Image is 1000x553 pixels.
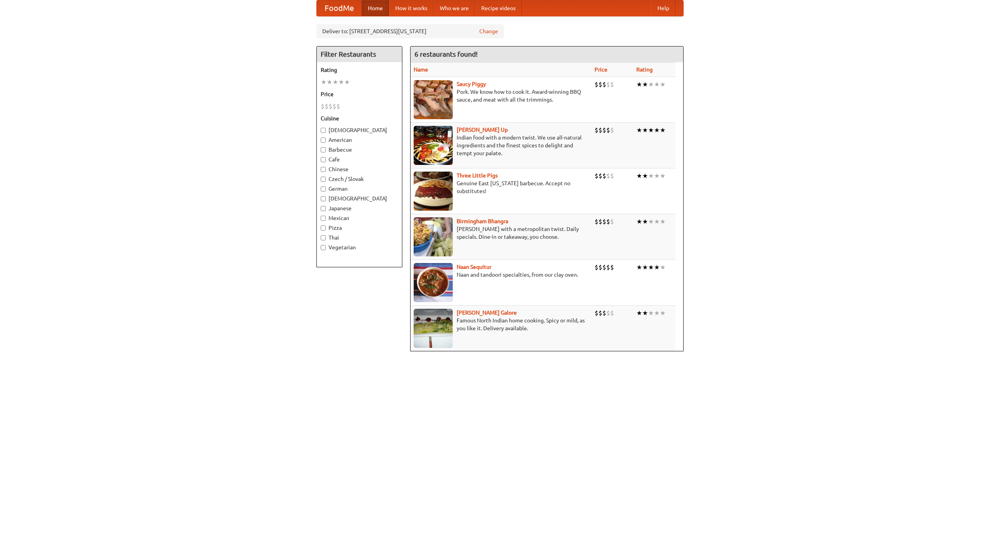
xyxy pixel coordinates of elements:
[321,175,398,183] label: Czech / Slovak
[362,0,389,16] a: Home
[389,0,434,16] a: How it works
[595,66,607,73] a: Price
[414,88,588,104] p: Pork. We know how to cook it. Award-winning BBQ sauce, and meat with all the trimmings.
[602,309,606,317] li: $
[660,172,666,180] li: ★
[414,66,428,73] a: Name
[321,196,326,201] input: [DEMOGRAPHIC_DATA]
[479,27,498,35] a: Change
[654,217,660,226] li: ★
[648,172,654,180] li: ★
[636,126,642,134] li: ★
[414,317,588,332] p: Famous North Indian home cooking. Spicy or mild, as you like it. Delivery available.
[321,90,398,98] h5: Price
[606,309,610,317] li: $
[648,126,654,134] li: ★
[642,217,648,226] li: ★
[414,80,453,119] img: saucy.jpg
[457,264,491,270] a: Naan Sequitur
[457,127,508,133] a: [PERSON_NAME] Up
[602,172,606,180] li: $
[660,217,666,226] li: ★
[457,310,517,316] a: [PERSON_NAME] Galore
[321,165,398,173] label: Chinese
[595,309,598,317] li: $
[610,172,614,180] li: $
[414,217,453,256] img: bhangra.jpg
[434,0,475,16] a: Who we are
[642,263,648,272] li: ★
[595,172,598,180] li: $
[321,235,326,240] input: Thai
[636,263,642,272] li: ★
[598,126,602,134] li: $
[606,126,610,134] li: $
[321,204,398,212] label: Japanese
[321,195,398,202] label: [DEMOGRAPHIC_DATA]
[642,126,648,134] li: ★
[602,126,606,134] li: $
[457,218,508,224] a: Birmingham Bhangra
[610,80,614,89] li: $
[321,115,398,122] h5: Cuisine
[325,102,329,111] li: $
[321,157,326,162] input: Cafe
[602,80,606,89] li: $
[321,147,326,152] input: Barbecue
[636,217,642,226] li: ★
[321,167,326,172] input: Chinese
[602,217,606,226] li: $
[414,50,478,58] ng-pluralize: 6 restaurants found!
[321,146,398,154] label: Barbecue
[648,217,654,226] li: ★
[636,172,642,180] li: ★
[327,78,332,86] li: ★
[642,80,648,89] li: ★
[606,80,610,89] li: $
[321,126,398,134] label: [DEMOGRAPHIC_DATA]
[321,78,327,86] li: ★
[344,78,350,86] li: ★
[457,81,486,87] b: Saucy Piggy
[660,263,666,272] li: ★
[598,217,602,226] li: $
[414,309,453,348] img: currygalore.jpg
[321,234,398,242] label: Thai
[321,224,398,232] label: Pizza
[598,80,602,89] li: $
[321,138,326,143] input: American
[595,126,598,134] li: $
[475,0,522,16] a: Recipe videos
[332,102,336,111] li: $
[317,47,402,62] h4: Filter Restaurants
[321,156,398,163] label: Cafe
[636,80,642,89] li: ★
[414,179,588,195] p: Genuine East [US_STATE] barbecue. Accept no substitutes!
[414,134,588,157] p: Indian food with a modern twist. We use all-natural ingredients and the finest spices to delight ...
[610,263,614,272] li: $
[329,102,332,111] li: $
[654,126,660,134] li: ★
[321,243,398,251] label: Vegetarian
[648,80,654,89] li: ★
[414,271,588,279] p: Naan and tandoori specialties, from our clay oven.
[321,186,326,191] input: German
[414,172,453,211] img: littlepigs.jpg
[321,214,398,222] label: Mexican
[457,172,498,179] a: Three Little Pigs
[321,185,398,193] label: German
[595,217,598,226] li: $
[598,263,602,272] li: $
[606,172,610,180] li: $
[321,136,398,144] label: American
[336,102,340,111] li: $
[321,128,326,133] input: [DEMOGRAPHIC_DATA]
[654,263,660,272] li: ★
[321,216,326,221] input: Mexican
[606,217,610,226] li: $
[338,78,344,86] li: ★
[321,245,326,250] input: Vegetarian
[660,309,666,317] li: ★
